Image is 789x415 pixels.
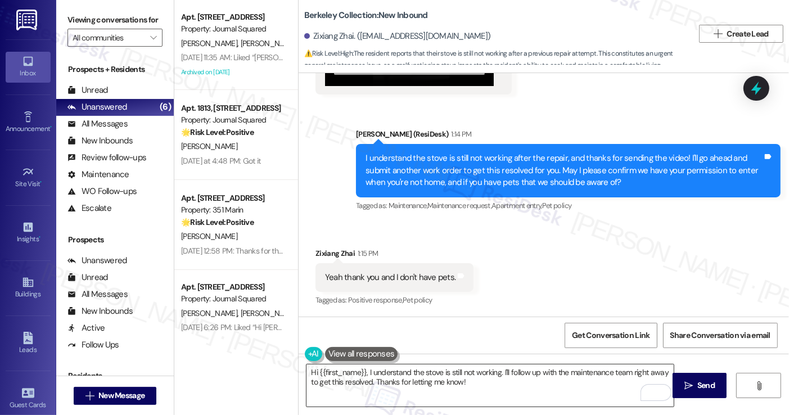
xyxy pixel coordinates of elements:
div: Property: 351 Marin [181,204,285,216]
div: Apt. [STREET_ADDRESS] [181,11,285,23]
textarea: To enrich screen reader interactions, please activate Accessibility in Grammarly extension settings [306,364,673,407]
div: Zixiang Zhai [315,247,474,263]
span: [PERSON_NAME] [181,38,241,48]
span: Maintenance , [389,201,427,210]
strong: 🌟 Risk Level: Positive [181,217,254,227]
button: Send [673,373,727,398]
div: [DATE] 6:26 PM: Liked “Hi [PERSON_NAME] and [PERSON_NAME]! Starting [DATE]…” [181,322,450,332]
i:  [755,381,763,390]
span: [PERSON_NAME] [181,141,237,151]
div: Property: Journal Squared [181,23,285,35]
span: Pet policy [542,201,572,210]
i:  [684,381,693,390]
strong: ⚠️ Risk Level: High [304,49,353,58]
span: [PERSON_NAME] [240,38,300,48]
div: New Inbounds [67,135,133,147]
span: • [50,123,52,131]
span: • [40,178,42,186]
div: Unanswered [67,255,127,267]
span: Pet policy [403,295,432,305]
div: [DATE] 12:58 PM: Thanks for the message. Configure your number's SMS URL to change this message.R... [181,246,755,256]
div: Apt. 1813, [STREET_ADDRESS] [181,102,285,114]
div: Residents [56,370,174,382]
label: Viewing conversations for [67,11,163,29]
div: Follow Ups [67,339,119,351]
i:  [85,391,94,400]
span: [PERSON_NAME] [181,308,241,318]
div: Apt. [STREET_ADDRESS] [181,192,285,204]
a: Insights • [6,218,51,248]
span: New Message [98,390,145,402]
div: Review follow-ups [67,152,146,164]
div: I understand the stove is still not working after the repair, and thanks for sending the video! I... [366,152,763,188]
div: Active [67,322,105,334]
span: Send [697,380,715,391]
img: ResiDesk Logo [16,10,39,30]
i:  [150,33,156,42]
div: Prospects + Residents [56,64,174,75]
div: 1:15 PM [355,247,378,259]
div: New Inbounds [67,305,133,317]
a: Inbox [6,52,51,82]
span: Positive response , [348,295,403,305]
div: Property: Journal Squared [181,114,285,126]
strong: 🌟 Risk Level: Positive [181,127,254,137]
i:  [714,29,722,38]
div: Unread [67,84,108,96]
div: All Messages [67,288,128,300]
button: Get Conversation Link [565,323,657,348]
div: Property: Journal Squared [181,293,285,305]
button: New Message [74,387,157,405]
div: Maintenance [67,169,129,181]
div: Unanswered [67,101,127,113]
div: Tagged as: [315,292,474,308]
div: Archived on [DATE] [180,335,286,349]
span: Maintenance request , [427,201,492,210]
div: Archived on [DATE] [180,65,286,79]
button: Create Lead [699,25,783,43]
div: [PERSON_NAME] (ResiDesk) [356,128,781,144]
div: Zixiang Zhai. ([EMAIL_ADDRESS][DOMAIN_NAME]) [304,30,490,42]
div: Apt. [STREET_ADDRESS] [181,281,285,293]
div: 1:14 PM [449,128,472,140]
div: Escalate [67,202,111,214]
span: Create Lead [727,28,769,40]
span: [PERSON_NAME] [181,231,237,241]
span: • [39,233,40,241]
input: All communities [73,29,145,47]
a: Buildings [6,273,51,303]
span: Share Conversation via email [670,330,770,341]
a: Site Visit • [6,163,51,193]
div: (6) [157,98,174,116]
div: Yeah thank you and I don't have pets. [325,272,456,283]
button: Share Conversation via email [663,323,778,348]
div: Tagged as: [356,197,781,214]
b: Berkeley Collection: New Inbound [304,10,428,21]
div: [DATE] at 4:48 PM: Got it [181,156,261,166]
a: Leads [6,328,51,359]
a: Guest Cards [6,384,51,414]
div: All Messages [67,118,128,130]
div: Prospects [56,234,174,246]
span: Apartment entry , [492,201,542,210]
div: Unread [67,272,108,283]
div: WO Follow-ups [67,186,137,197]
span: Get Conversation Link [572,330,650,341]
span: [PERSON_NAME] [240,308,296,318]
span: : The resident reports that their stove is still not working after a previous repair attempt. Thi... [304,48,693,84]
